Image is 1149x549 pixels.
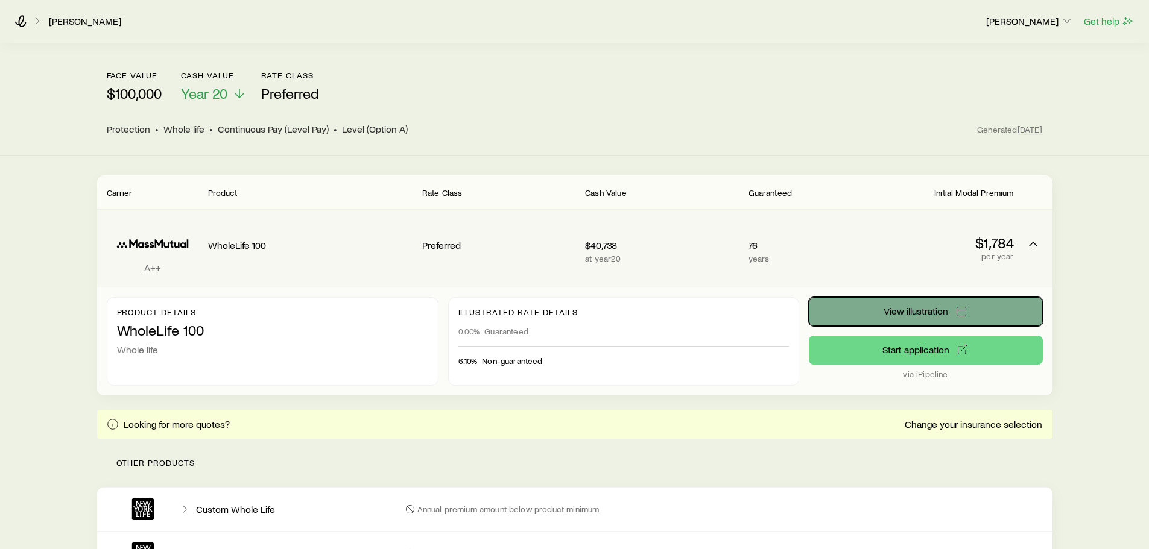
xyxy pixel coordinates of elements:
span: Protection [107,123,150,135]
p: Other products [97,439,1052,487]
span: 6.10% [458,356,478,366]
p: Cash Value [181,71,247,80]
div: Permanent quotes [97,175,1052,395]
p: A++ [107,262,198,274]
p: Annual premium amount below product minimum [417,504,600,514]
span: Level (Option A) [342,123,408,135]
p: WholeLife 100 [208,239,413,251]
span: Preferred [261,85,319,102]
p: $1,784 [860,234,1013,251]
span: Generated [977,124,1042,135]
span: Cash Value [585,187,627,198]
p: Whole life [117,344,428,356]
p: at year 20 [585,254,738,263]
span: • [209,123,213,135]
p: Preferred [422,239,575,251]
span: Initial Modal Premium [934,187,1013,198]
p: face value [107,71,162,80]
span: Continuous Pay (Level Pay) [218,123,329,135]
span: View illustration [884,306,948,316]
span: • [334,123,337,135]
span: [DATE] [1018,124,1043,135]
span: Product [208,187,238,198]
span: Rate Class [422,187,463,198]
p: [PERSON_NAME] [986,15,1073,27]
span: Whole life [163,123,204,135]
p: Product details [117,307,428,317]
p: Rate Class [261,71,319,80]
button: Rate ClassPreferred [261,71,319,102]
span: Guaranteed [749,187,793,198]
p: via iPipeline [809,369,1043,379]
span: Year 20 [181,85,227,102]
button: via iPipeline [809,336,1043,365]
p: years [749,254,851,263]
button: Get help [1083,14,1135,28]
span: Guaranteed [484,327,528,336]
p: $100,000 [107,85,162,102]
button: [PERSON_NAME] [986,14,1074,29]
a: Change your insurance selection [904,419,1043,430]
p: Looking for more quotes? [124,418,230,430]
button: Cash ValueYear 20 [181,71,247,102]
button: View illustration [809,297,1043,326]
span: • [155,123,159,135]
a: [PERSON_NAME] [48,16,122,27]
p: 76 [749,239,851,251]
p: WholeLife 100 [117,322,428,339]
p: per year [860,251,1013,261]
p: $40,738 [585,239,738,251]
p: Custom Whole Life [196,503,275,515]
span: 0.00% [458,327,480,336]
p: Illustrated rate details [458,307,789,317]
span: Non-guaranteed [482,356,542,366]
span: Carrier [107,187,133,198]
